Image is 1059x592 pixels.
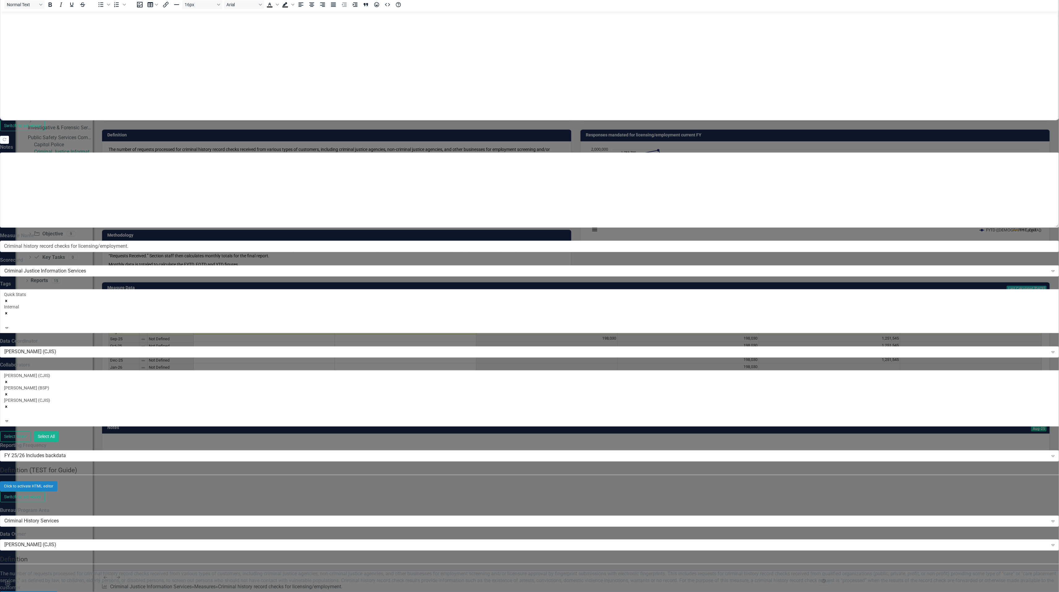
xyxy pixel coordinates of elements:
[111,0,127,9] div: Numbered list
[382,0,393,9] button: HTML Editor
[4,379,1055,385] div: Remove Christopher Kenworthy (CJIS)
[4,541,1048,548] div: [PERSON_NAME] (CJIS)
[4,372,1055,379] div: [PERSON_NAME] (CJIS)
[4,391,1055,397] div: Remove Jennifer Miller (BSP)
[280,0,296,9] div: Background color Black
[4,385,1055,391] div: [PERSON_NAME] (BSP)
[66,0,77,9] button: Underline
[4,268,1048,275] div: Criminal Justice Information Services
[4,453,1048,460] div: FY 25/26 Includes backdata
[4,397,1055,403] div: [PERSON_NAME] (CJIS)
[4,304,19,309] span: Internal
[4,517,1048,525] div: Criminal History Services
[7,2,37,7] span: Normal Text
[4,298,1055,304] div: Remove [object Object]
[135,0,145,9] button: Insert image
[361,0,371,9] button: Blockquote
[182,0,222,9] button: Font size 16px
[171,0,182,9] button: Horizontal line
[393,0,404,9] button: Help
[328,0,339,9] button: Justify
[34,431,59,442] button: Select All
[307,0,317,9] button: Align center
[224,0,264,9] button: Font Arial
[296,0,306,9] button: Align left
[56,0,66,9] button: Italic
[185,2,215,7] span: 16px
[371,0,382,9] button: Emojis
[1,12,1058,120] iframe: Rich Text Area
[77,0,88,9] button: Strikethrough
[350,0,360,9] button: Increase indent
[4,348,1048,355] div: [PERSON_NAME] (CJIS)
[161,0,171,9] button: Insert/edit link
[145,0,160,9] button: Table
[4,292,26,297] span: Quick Stats
[4,403,1055,410] div: Remove Chuck Murphy (CJIS)
[339,0,349,9] button: Decrease indent
[317,0,328,9] button: Align right
[226,2,257,7] span: Arial
[45,0,55,9] button: Bold
[264,0,280,9] div: Text color Black
[4,0,45,9] button: Block Normal Text
[4,310,1055,316] div: Remove [object Object]
[96,0,111,9] div: Bullet list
